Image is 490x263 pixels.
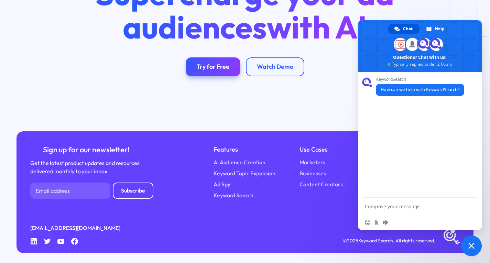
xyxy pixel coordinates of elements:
span: How can we help with KeywordSearch? [381,87,459,92]
div: Help [420,24,451,34]
a: Ad Spy [214,180,230,189]
a: AI Audience Creation [214,158,265,167]
a: [EMAIL_ADDRESS][DOMAIN_NAME] [30,224,120,232]
div: Get the latest product updates and resources delivered monthly to your inbox [30,159,142,176]
div: Try for Free [197,63,229,70]
span: Send a file [374,220,379,225]
input: Subscribe [113,183,153,199]
span: Insert an emoji [365,220,370,225]
span: with AI [267,7,367,47]
div: Sign up for our newsletter! [30,145,142,155]
a: Content Creators [300,180,343,189]
span: KeywordSearch [376,77,464,82]
span: Help [435,24,445,34]
input: Email address [30,183,110,199]
a: Businesses [300,169,326,178]
div: Watch Demo [257,63,293,70]
a: Marketers [300,158,325,167]
span: Chat [403,24,413,34]
a: Watch Demo [246,57,304,77]
div: Features [214,145,275,154]
a: Try for Free [186,57,240,77]
div: Close chat [461,235,482,256]
span: 2025 [347,238,358,244]
a: Keyword Topic Expansion [214,169,275,178]
textarea: Compose your message... [365,204,460,210]
a: Keyword Search [214,191,253,200]
div: © Keyword Search. All rights reserved. [343,237,435,245]
div: Use Cases [300,145,343,154]
form: Newsletter Form [30,183,153,199]
span: Audio message [383,220,388,225]
div: Chat [388,24,420,34]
